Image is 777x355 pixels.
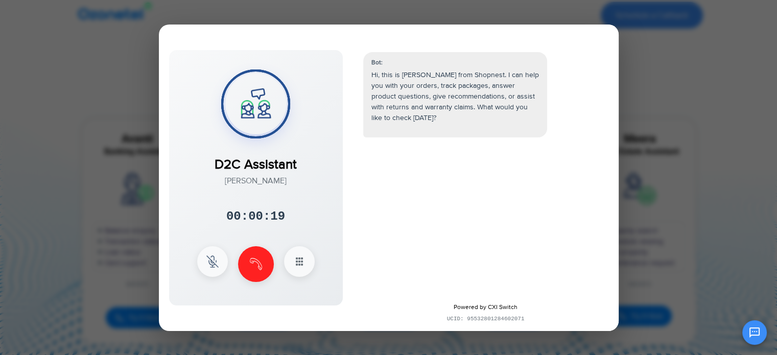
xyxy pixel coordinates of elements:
[742,320,767,345] button: Open chat
[361,303,611,312] div: Powered by CXI Switch
[206,255,219,268] img: mute Icon
[371,69,539,123] p: Hi, this is [PERSON_NAME] from Shopnest. I can help you with your orders, track packages, answer ...
[226,207,285,226] div: 00:00:19
[215,175,297,187] div: [PERSON_NAME]
[371,58,539,67] div: Bot:
[215,145,297,175] div: D2C Assistant​
[250,258,262,270] img: end Icon
[361,315,611,323] div: UCID: 95532801284602071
